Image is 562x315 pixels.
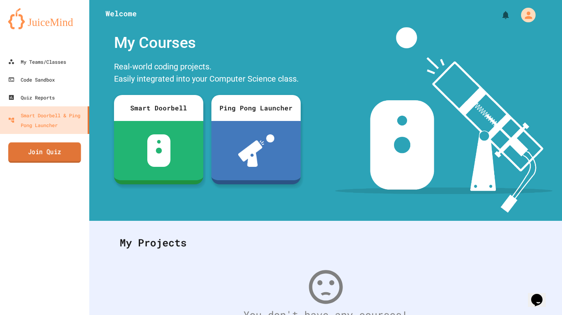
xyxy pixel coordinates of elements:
[238,134,274,167] img: ppl-with-ball.png
[8,75,55,84] div: Code Sandbox
[211,95,301,121] div: Ping Pong Launcher
[486,8,512,22] div: My Notifications
[110,27,305,58] div: My Courses
[8,93,55,102] div: Quiz Reports
[335,27,553,213] img: banner-image-my-projects.png
[110,58,305,89] div: Real-world coding projects. Easily integrated into your Computer Science class.
[112,227,540,259] div: My Projects
[147,134,170,167] img: sdb-white.svg
[8,110,84,130] div: Smart Doorbell & Ping Pong Launcher
[528,283,554,307] iframe: chat widget
[114,95,203,121] div: Smart Doorbell
[8,57,66,67] div: My Teams/Classes
[8,8,81,29] img: logo-orange.svg
[8,142,81,163] a: Join Quiz
[512,6,538,24] div: My Account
